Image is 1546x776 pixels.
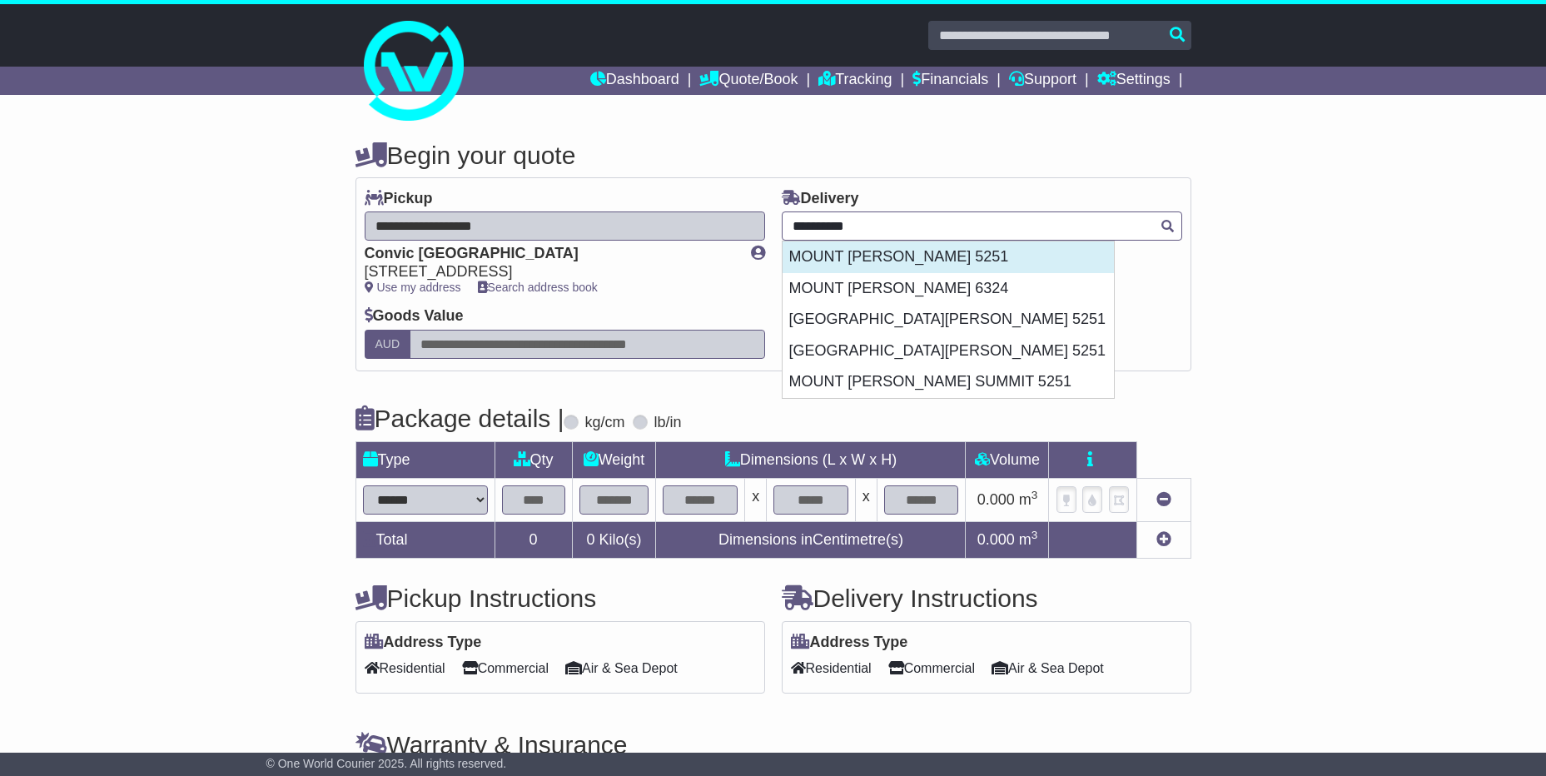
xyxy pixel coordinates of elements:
[355,405,564,432] h4: Package details |
[654,414,681,432] label: lb/in
[355,584,765,612] h4: Pickup Instructions
[1009,67,1076,95] a: Support
[365,307,464,326] label: Goods Value
[888,655,975,681] span: Commercial
[584,414,624,432] label: kg/cm
[783,241,1114,273] div: MOUNT [PERSON_NAME] 5251
[355,521,495,558] td: Total
[783,366,1114,398] div: MOUNT [PERSON_NAME] SUMMIT 5251
[355,142,1191,169] h4: Begin your quote
[791,634,908,652] label: Address Type
[586,531,594,548] span: 0
[565,655,678,681] span: Air & Sea Depot
[977,491,1015,508] span: 0.000
[783,304,1114,336] div: [GEOGRAPHIC_DATA][PERSON_NAME] 5251
[1031,489,1038,501] sup: 3
[355,441,495,478] td: Type
[266,757,507,770] span: © One World Courier 2025. All rights reserved.
[855,478,877,521] td: x
[572,441,656,478] td: Weight
[365,655,445,681] span: Residential
[365,190,433,208] label: Pickup
[656,441,966,478] td: Dimensions (L x W x H)
[782,190,859,208] label: Delivery
[656,521,966,558] td: Dimensions in Centimetre(s)
[478,281,598,294] a: Search address book
[992,655,1104,681] span: Air & Sea Depot
[495,521,572,558] td: 0
[745,478,767,521] td: x
[818,67,892,95] a: Tracking
[1097,67,1171,95] a: Settings
[572,521,656,558] td: Kilo(s)
[783,336,1114,367] div: [GEOGRAPHIC_DATA][PERSON_NAME] 5251
[783,273,1114,305] div: MOUNT [PERSON_NAME] 6324
[1031,529,1038,541] sup: 3
[462,655,549,681] span: Commercial
[365,245,734,263] div: Convic [GEOGRAPHIC_DATA]
[782,211,1182,241] typeahead: Please provide city
[365,281,461,294] a: Use my address
[1156,491,1171,508] a: Remove this item
[1156,531,1171,548] a: Add new item
[495,441,572,478] td: Qty
[699,67,798,95] a: Quote/Book
[966,441,1049,478] td: Volume
[977,531,1015,548] span: 0.000
[365,330,411,359] label: AUD
[791,655,872,681] span: Residential
[782,584,1191,612] h4: Delivery Instructions
[912,67,988,95] a: Financials
[365,263,734,281] div: [STREET_ADDRESS]
[590,67,679,95] a: Dashboard
[365,634,482,652] label: Address Type
[1019,531,1038,548] span: m
[355,731,1191,759] h4: Warranty & Insurance
[1019,491,1038,508] span: m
